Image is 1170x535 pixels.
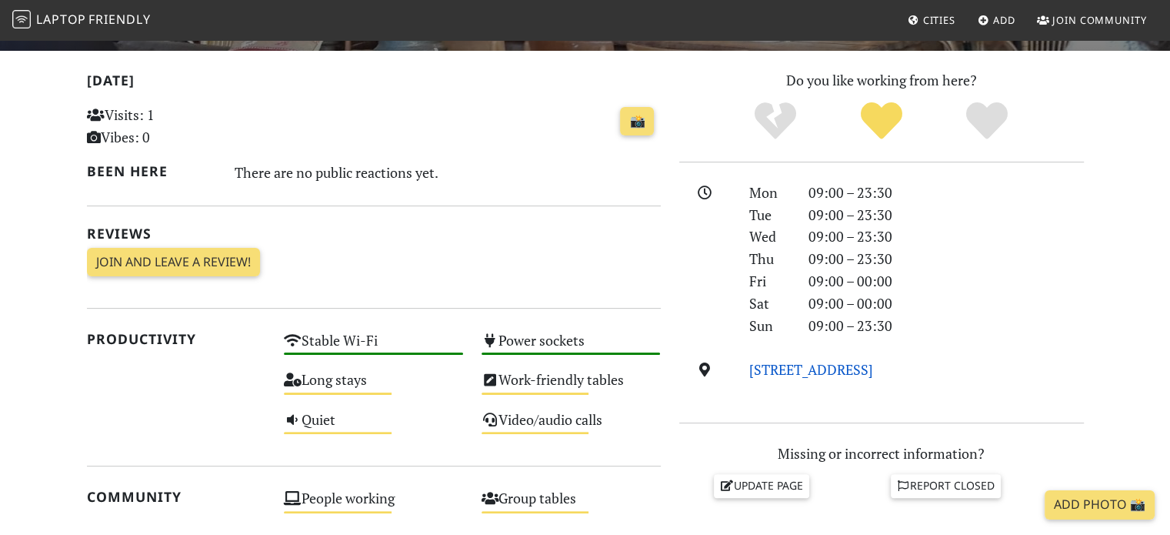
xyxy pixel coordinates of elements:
[722,100,828,142] div: No
[275,328,472,367] div: Stable Wi-Fi
[828,100,935,142] div: Yes
[799,315,1093,337] div: 09:00 – 23:30
[87,331,266,347] h2: Productivity
[235,160,661,185] div: There are no public reactions yet.
[972,6,1022,34] a: Add
[1052,13,1147,27] span: Join Community
[87,104,266,149] p: Visits: 1 Vibes: 0
[799,248,1093,270] div: 09:00 – 23:30
[679,69,1084,92] p: Do you like working from here?
[799,293,1093,315] div: 09:00 – 00:00
[87,226,661,242] h2: Reviews
[934,100,1040,142] div: Definitely!
[472,486,670,525] div: Group tables
[88,11,150,28] span: Friendly
[923,13,955,27] span: Cities
[36,11,86,28] span: Laptop
[1031,6,1153,34] a: Join Community
[799,270,1093,293] div: 09:00 – 00:00
[87,72,661,95] h2: [DATE]
[87,489,266,505] h2: Community
[799,182,1093,204] div: 09:00 – 23:30
[275,486,472,525] div: People working
[740,315,798,337] div: Sun
[740,182,798,204] div: Mon
[12,10,31,28] img: LaptopFriendly
[275,407,472,446] div: Quiet
[993,13,1015,27] span: Add
[740,270,798,293] div: Fri
[12,7,151,34] a: LaptopFriendly LaptopFriendly
[740,226,798,248] div: Wed
[749,360,873,379] a: [STREET_ADDRESS]
[679,443,1084,465] p: Missing or incorrect information?
[620,107,654,136] a: 📸
[799,204,1093,226] div: 09:00 – 23:30
[740,204,798,226] div: Tue
[799,226,1093,248] div: 09:00 – 23:30
[472,367,670,406] div: Work-friendly tables
[87,163,217,179] h2: Been here
[714,474,809,497] a: Update page
[740,293,798,315] div: Sat
[472,328,670,367] div: Power sockets
[902,6,962,34] a: Cities
[472,407,670,446] div: Video/audio calls
[891,474,1002,497] a: Report closed
[740,248,798,270] div: Thu
[275,367,472,406] div: Long stays
[87,248,260,277] a: Join and leave a review!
